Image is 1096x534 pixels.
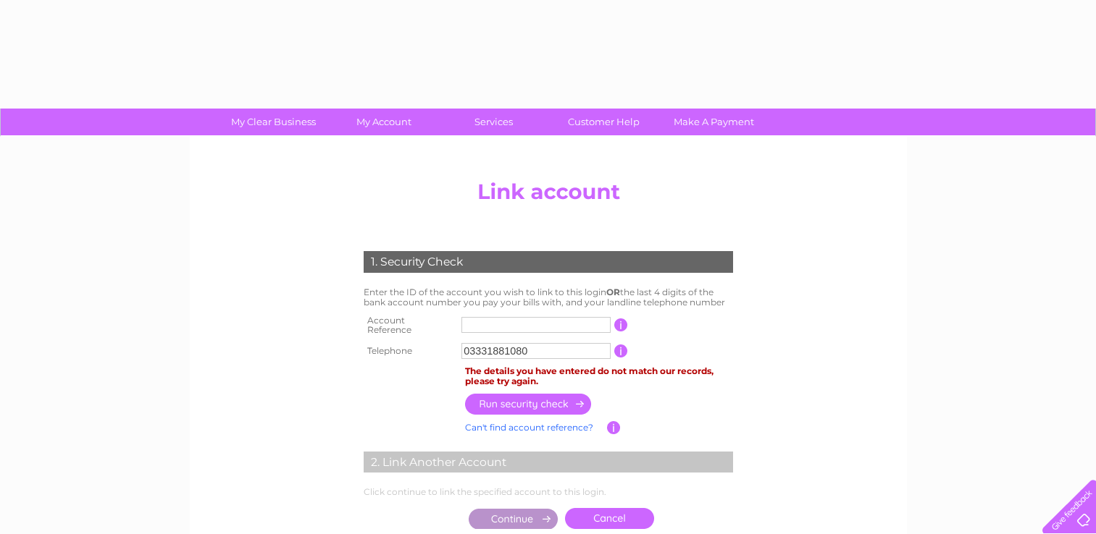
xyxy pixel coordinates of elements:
[607,421,621,434] input: Information
[614,318,628,331] input: Information
[360,339,459,363] th: Telephone
[465,366,733,386] div: The details you have entered do not match our records, please try again.
[360,284,737,311] td: Enter the ID of the account you wish to link to this login the last 4 digits of the bank account ...
[360,311,459,340] th: Account Reference
[606,287,620,297] b: OR
[565,508,654,529] a: Cancel
[214,109,333,135] a: My Clear Business
[364,452,733,473] div: 2. Link Another Account
[360,483,737,501] td: Click continue to link the specified account to this login.
[614,344,628,357] input: Information
[364,251,733,273] div: 1. Security Check
[324,109,443,135] a: My Account
[434,109,553,135] a: Services
[465,422,593,433] a: Can't find account reference?
[654,109,774,135] a: Make A Payment
[469,509,558,529] input: Submit
[544,109,664,135] a: Customer Help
